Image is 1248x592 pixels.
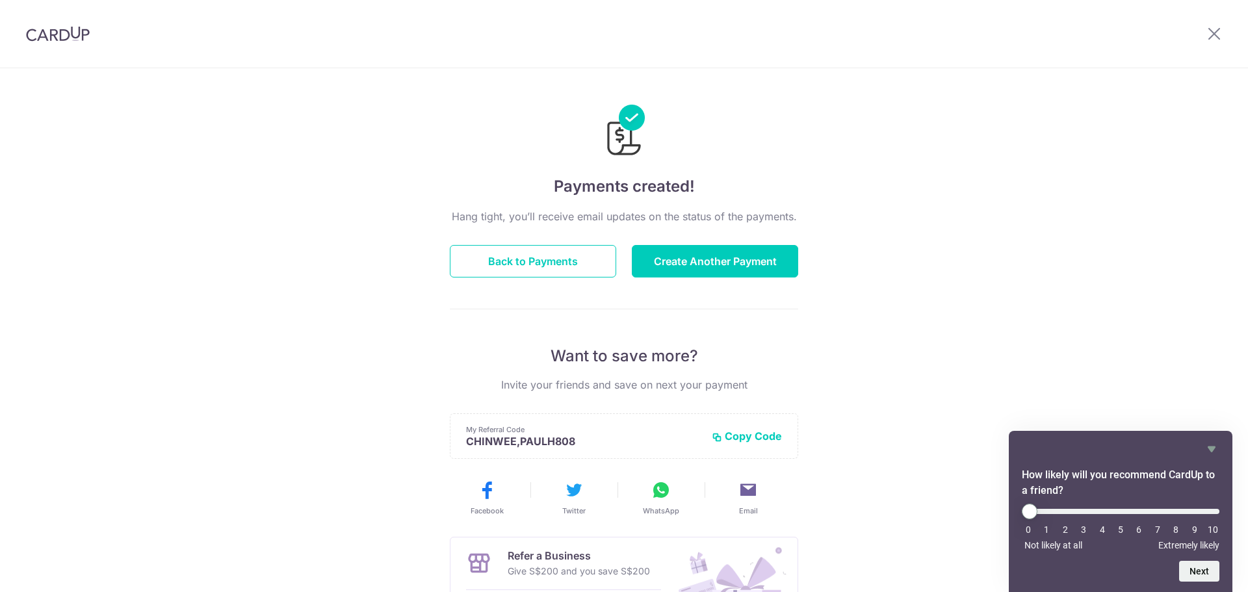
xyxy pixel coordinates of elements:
p: Invite your friends and save on next your payment [450,377,798,393]
div: How likely will you recommend CardUp to a friend? Select an option from 0 to 10, with 0 being Not... [1022,504,1219,550]
li: 6 [1132,524,1145,535]
li: 7 [1151,524,1164,535]
span: Twitter [562,506,586,516]
p: Hang tight, you’ll receive email updates on the status of the payments. [450,209,798,224]
button: Facebook [448,480,525,516]
p: My Referral Code [466,424,701,435]
li: 5 [1114,524,1127,535]
li: 9 [1188,524,1201,535]
p: Give S$200 and you save S$200 [508,563,650,579]
button: Copy Code [712,430,782,443]
li: 3 [1077,524,1090,535]
li: 4 [1096,524,1109,535]
li: 8 [1169,524,1182,535]
button: Create Another Payment [632,245,798,277]
p: Want to save more? [450,346,798,367]
img: Payments [603,105,645,159]
img: CardUp [26,26,90,42]
button: Twitter [536,480,612,516]
li: 10 [1206,524,1219,535]
h4: Payments created! [450,175,798,198]
span: Facebook [471,506,504,516]
button: Back to Payments [450,245,616,277]
button: Next question [1179,561,1219,582]
li: 2 [1059,524,1072,535]
p: Refer a Business [508,548,650,563]
h2: How likely will you recommend CardUp to a friend? Select an option from 0 to 10, with 0 being Not... [1022,467,1219,498]
span: WhatsApp [643,506,679,516]
span: Extremely likely [1158,540,1219,550]
div: How likely will you recommend CardUp to a friend? Select an option from 0 to 10, with 0 being Not... [1022,441,1219,582]
button: Email [710,480,786,516]
button: WhatsApp [623,480,699,516]
span: Not likely at all [1024,540,1082,550]
button: Hide survey [1204,441,1219,457]
span: Email [739,506,758,516]
li: 1 [1040,524,1053,535]
li: 0 [1022,524,1035,535]
p: CHINWEE,PAULH808 [466,435,701,448]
